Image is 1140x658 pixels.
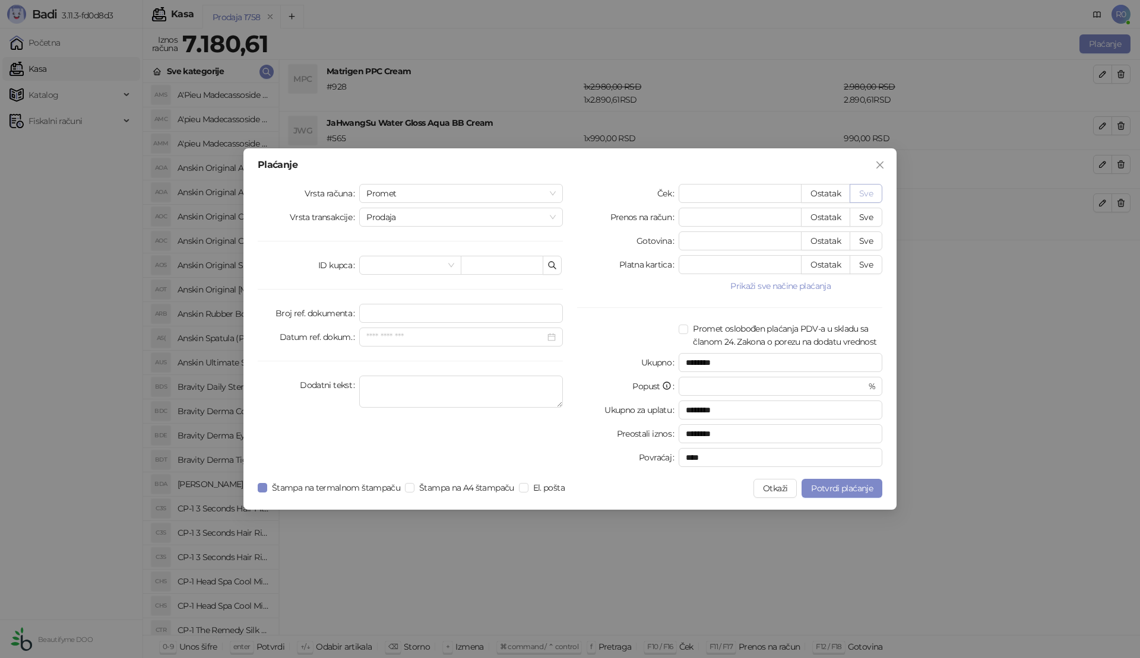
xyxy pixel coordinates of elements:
button: Close [870,155,889,174]
button: Prikaži sve načine plaćanja [679,279,882,293]
span: Štampa na termalnom štampaču [267,481,405,494]
label: Popust [632,377,679,396]
label: Ček [657,184,679,203]
span: Promet [366,185,556,202]
span: Promet oslobođen plaćanja PDV-a u skladu sa članom 24. Zakona o porezu na dodatu vrednost [688,322,882,348]
div: Plaćanje [258,160,882,170]
input: Popust [686,377,866,395]
button: Ostatak [801,208,850,227]
span: El. pošta [528,481,569,494]
button: Otkaži [753,479,797,498]
label: Gotovina [636,231,679,250]
label: Broj ref. dokumenta [275,304,359,323]
label: Povraćaj [639,448,679,467]
label: Vrsta računa [305,184,360,203]
label: Prenos na račun [610,208,679,227]
button: Ostatak [801,231,850,250]
label: Ukupno za uplatu [604,400,679,419]
label: Preostali iznos [617,424,679,443]
button: Sve [850,208,882,227]
button: Sve [850,184,882,203]
textarea: Dodatni tekst [359,376,563,408]
label: Dodatni tekst [300,376,359,395]
button: Potvrdi plaćanje [802,479,882,498]
label: ID kupca [318,256,359,275]
button: Sve [850,255,882,274]
label: Datum ref. dokum. [280,328,360,347]
input: Broj ref. dokumenta [359,304,563,323]
span: Zatvori [870,160,889,170]
button: Sve [850,231,882,250]
span: close [875,160,885,170]
button: Ostatak [801,255,850,274]
span: Štampa na A4 štampaču [414,481,519,494]
label: Platna kartica [619,255,679,274]
label: Ukupno [641,353,679,372]
button: Ostatak [801,184,850,203]
input: Datum ref. dokum. [366,330,545,344]
span: Prodaja [366,208,556,226]
span: Potvrdi plaćanje [811,483,873,494]
label: Vrsta transakcije [290,208,360,227]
